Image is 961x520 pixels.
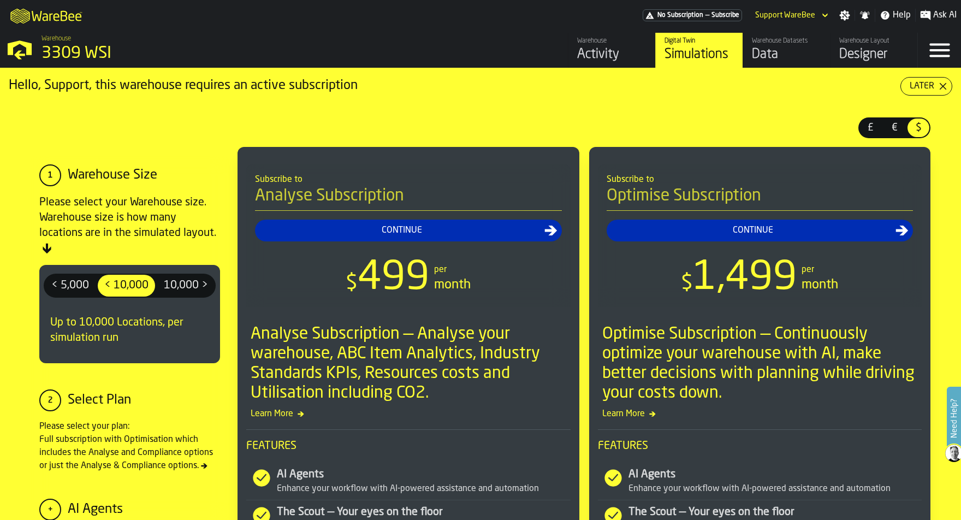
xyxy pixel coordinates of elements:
div: Continue [259,224,544,237]
div: thumb [907,119,929,137]
div: Later [905,80,939,93]
span: Learn More [246,407,571,421]
label: button-toggle-Notifications [855,10,875,21]
div: DropdownMenuValue-Support WareBee [751,9,831,22]
label: button-switch-multi-10,000 > [156,274,216,298]
div: Enhance your workflow with AI-powered assistance and automation [277,482,571,495]
div: Continue [611,224,896,237]
div: Analyse Subscription — Analyse your warehouse, ABC Item Analytics, Industry Standards KPIs, Resou... [251,324,571,403]
span: Learn More [598,407,922,421]
div: AI Agents [628,467,922,482]
div: thumb [45,275,96,297]
div: Up to 10,000 Locations, per simulation run [44,306,216,354]
div: Optimise Subscription — Continuously optimize your warehouse with AI, make better decisions with ... [602,324,922,403]
div: Please select your plan: Full subscription with Optimisation which includes the Analyse and Compl... [39,420,220,472]
span: Features [598,439,922,454]
div: Subscribe to [607,173,913,186]
span: < 10,000 [100,277,153,294]
div: 3309 WSI [41,44,336,63]
span: Subscribe [711,11,739,19]
div: month [434,276,471,294]
a: link-to-/wh/i/d1ef1afb-ce11-4124-bdae-ba3d01893ec0/simulations [655,33,743,68]
div: Warehouse Datasets [752,37,821,45]
div: thumb [157,275,215,297]
div: thumb [883,119,905,137]
a: link-to-/wh/i/d1ef1afb-ce11-4124-bdae-ba3d01893ec0/designer [830,33,917,68]
label: button-switch-multi-£ [858,117,882,138]
div: AI Agents [277,467,571,482]
span: € [886,121,903,135]
div: Menu Subscription [643,9,742,21]
label: button-switch-multi-< 10,000 [97,274,156,298]
div: Hello, Support, this warehouse requires an active subscription [9,77,900,94]
label: button-switch-multi-$ [906,117,930,138]
span: £ [862,121,879,135]
div: Enhance your workflow with AI-powered assistance and automation [628,482,922,495]
div: Digital Twin [665,37,734,45]
div: Select Plan [68,392,131,409]
div: Data [752,46,821,63]
span: 1,499 [693,259,797,298]
span: No Subscription [657,11,703,19]
div: per [434,263,447,276]
span: Help [893,9,911,22]
span: $ [910,121,927,135]
button: button-Later [900,77,952,96]
h4: Optimise Subscription [607,186,913,211]
div: Warehouse Layout [839,37,909,45]
div: Warehouse Size [68,167,157,184]
span: Warehouse [41,35,71,43]
span: 499 [358,259,430,298]
span: Features [246,439,571,454]
span: 10,000 > [159,277,212,294]
label: button-switch-multi-< 5,000 [44,274,97,298]
span: $ [681,273,693,294]
div: Subscribe to [255,173,562,186]
h4: Analyse Subscription [255,186,562,211]
span: $ [346,273,358,294]
div: Activity [577,46,646,63]
div: The Scout — Your eyes on the floor [277,505,571,520]
label: Need Help? [948,388,960,449]
span: Ask AI [933,9,957,22]
div: thumb [859,119,881,137]
label: button-toggle-Menu [918,33,961,68]
span: < 5,000 [47,277,93,294]
label: button-toggle-Settings [835,10,855,21]
div: Warehouse [577,37,646,45]
div: Simulations [665,46,734,63]
div: thumb [98,275,155,297]
div: 1 [39,164,61,186]
label: button-toggle-Help [875,9,915,22]
a: link-to-/wh/i/d1ef1afb-ce11-4124-bdae-ba3d01893ec0/pricing/ [643,9,742,21]
div: month [802,276,838,294]
a: link-to-/wh/i/d1ef1afb-ce11-4124-bdae-ba3d01893ec0/feed/ [568,33,655,68]
div: 2 [39,389,61,411]
button: button-Continue [607,220,913,241]
label: button-toggle-Ask AI [916,9,961,22]
div: DropdownMenuValue-Support WareBee [755,11,815,20]
a: link-to-/wh/i/d1ef1afb-ce11-4124-bdae-ba3d01893ec0/data [743,33,830,68]
span: — [705,11,709,19]
div: Please select your Warehouse size. Warehouse size is how many locations are in the simulated layout. [39,195,220,256]
div: Designer [839,46,909,63]
label: button-switch-multi-€ [882,117,906,138]
div: The Scout — Your eyes on the floor [628,505,922,520]
div: AI Agents [68,501,123,518]
button: button-Continue [255,220,562,241]
div: per [802,263,814,276]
